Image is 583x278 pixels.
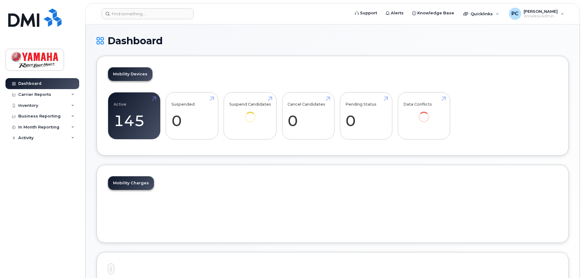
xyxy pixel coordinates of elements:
[288,96,329,136] a: Cancel Candidates 0
[403,96,444,131] a: Data Conflicts
[345,96,387,136] a: Pending Status 0
[108,67,152,81] a: Mobility Devices
[229,96,271,131] a: Suspend Candidates
[97,35,569,46] h1: Dashboard
[114,96,155,136] a: Active 145
[171,96,213,136] a: Suspended 0
[108,176,154,190] a: Mobility Charges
